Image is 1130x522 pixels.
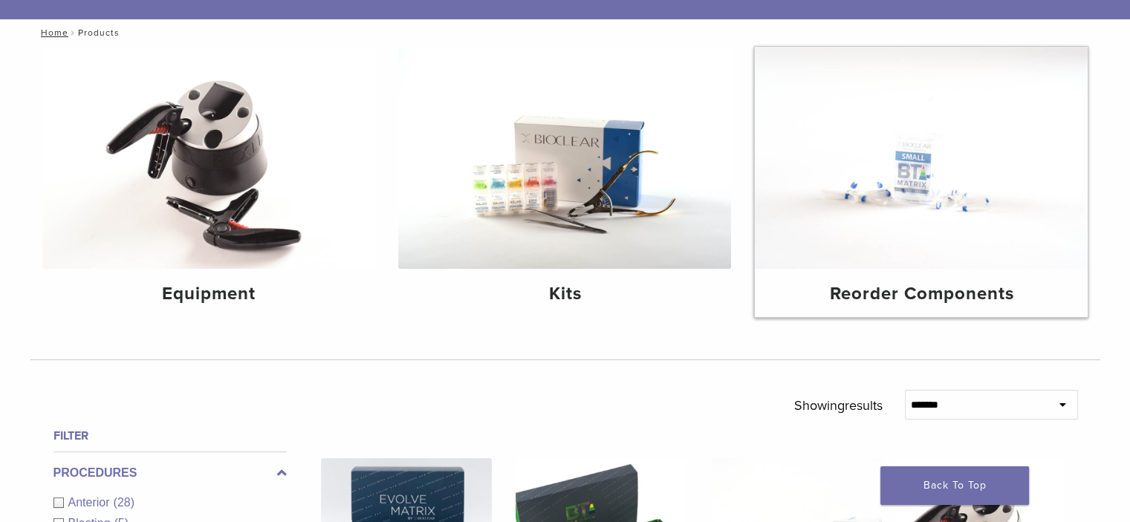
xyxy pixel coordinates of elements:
[54,281,363,307] h4: Equipment
[398,47,731,269] img: Kits
[114,496,134,509] span: (28)
[36,27,68,38] a: Home
[794,390,883,421] p: Showing results
[755,47,1088,269] img: Reorder Components
[398,47,731,317] a: Kits
[68,496,114,509] span: Anterior
[30,19,1100,46] nav: Products
[755,47,1088,317] a: Reorder Components
[767,281,1076,307] h4: Reorder Components
[53,464,287,482] label: Procedures
[68,29,78,36] span: /
[42,47,375,317] a: Equipment
[53,427,287,445] h4: Filter
[410,281,719,307] h4: Kits
[42,47,375,269] img: Equipment
[880,466,1029,505] a: Back To Top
